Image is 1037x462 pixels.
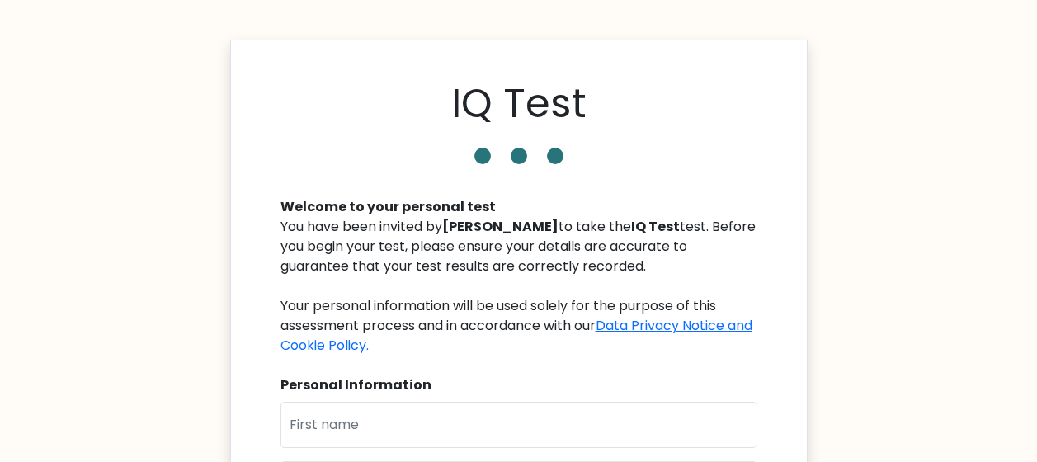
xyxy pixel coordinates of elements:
input: First name [280,402,757,448]
div: Welcome to your personal test [280,197,757,217]
div: You have been invited by to take the test. Before you begin your test, please ensure your details... [280,217,757,356]
b: [PERSON_NAME] [442,217,559,236]
div: Personal Information [280,375,757,395]
b: IQ Test [631,217,680,236]
a: Data Privacy Notice and Cookie Policy. [280,316,752,355]
h1: IQ Test [451,80,587,128]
